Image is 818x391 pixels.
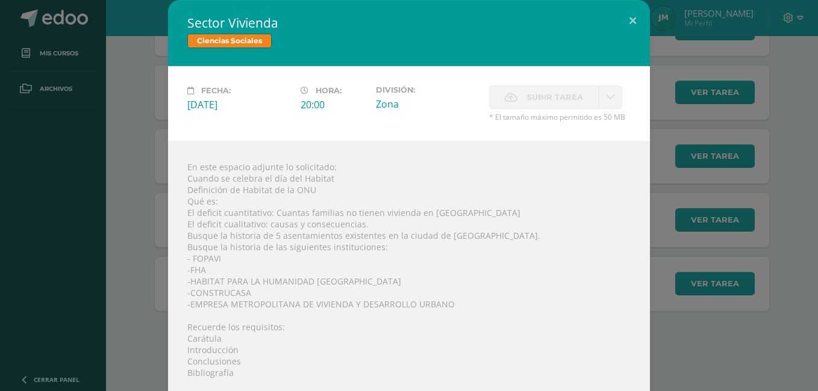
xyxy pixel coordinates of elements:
span: Ciencias Sociales [187,34,272,48]
div: Zona [376,97,479,111]
span: Fecha: [201,86,231,95]
label: División: [376,85,479,94]
h2: Sector Vivienda [187,14,631,31]
div: [DATE] [187,98,291,111]
a: La fecha de entrega ha expirado [599,85,622,109]
span: Subir tarea [527,86,583,108]
span: Hora: [316,86,342,95]
span: * El tamaño máximo permitido es 50 MB [489,112,631,122]
label: La fecha de entrega ha expirado [489,85,599,109]
div: 20:00 [301,98,366,111]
